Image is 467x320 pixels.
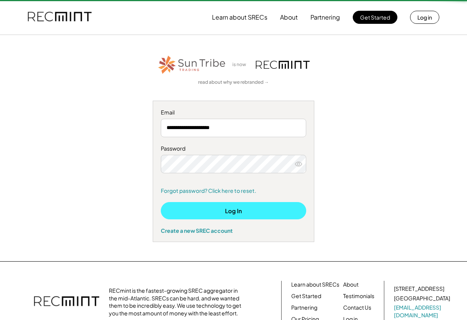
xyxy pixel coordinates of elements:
[157,54,227,75] img: STT_Horizontal_Logo%2B-%2BColor.png
[212,10,267,25] button: Learn about SRECs
[109,287,245,317] div: RECmint is the fastest-growing SREC aggregator in the mid-Atlantic. SRECs can be hard, and we wan...
[291,281,339,288] a: Learn about SRECs
[394,285,444,293] div: [STREET_ADDRESS]
[310,10,340,25] button: Partnering
[230,61,252,68] div: is now
[291,304,317,312] a: Partnering
[161,202,306,219] button: Log In
[161,187,306,195] a: Forgot password? Click here to reset.
[343,304,371,312] a: Contact Us
[410,11,439,24] button: Log in
[161,227,306,234] div: Create a new SREC account
[343,292,374,300] a: Testimonials
[394,295,450,302] div: [GEOGRAPHIC_DATA]
[343,281,359,288] a: About
[28,4,92,30] img: recmint-logotype%403x.png
[198,79,269,86] a: read about why we rebranded →
[353,11,397,24] button: Get Started
[161,145,306,153] div: Password
[280,10,298,25] button: About
[34,288,99,315] img: recmint-logotype%403x.png
[291,292,321,300] a: Get Started
[394,304,452,319] a: [EMAIL_ADDRESS][DOMAIN_NAME]
[161,109,306,116] div: Email
[256,61,310,69] img: recmint-logotype%403x.png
